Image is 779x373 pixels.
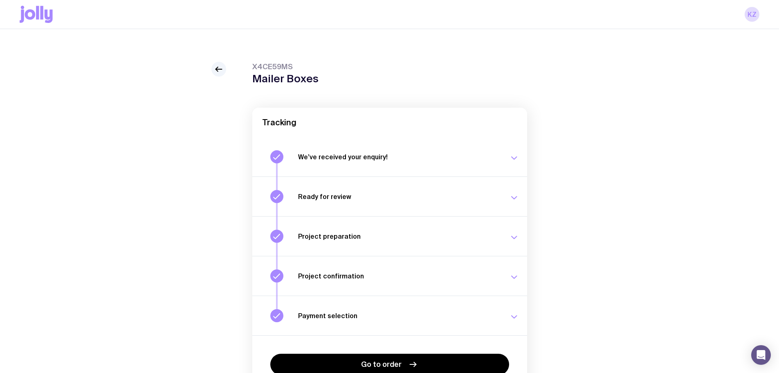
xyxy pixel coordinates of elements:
[298,192,499,201] h3: Ready for review
[252,296,527,335] button: Payment selection
[252,216,527,256] button: Project preparation
[252,137,527,176] button: We’ve received your enquiry!
[252,62,319,72] span: X4CE59MS
[262,118,517,127] h2: Tracking
[745,7,759,22] a: KZ
[298,153,499,161] h3: We’ve received your enquiry!
[298,232,499,240] h3: Project preparation
[252,176,527,216] button: Ready for review
[298,272,499,280] h3: Project confirmation
[298,312,499,320] h3: Payment selection
[361,359,402,369] span: Go to order
[252,256,527,296] button: Project confirmation
[751,345,771,365] div: Open Intercom Messenger
[252,72,319,85] h1: Mailer Boxes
